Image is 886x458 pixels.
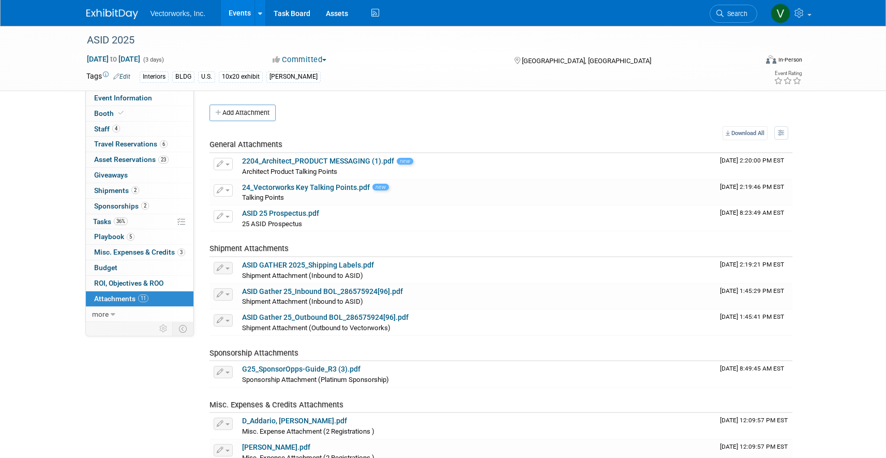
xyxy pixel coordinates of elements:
[372,184,389,190] span: new
[86,71,130,83] td: Tags
[172,71,194,82] div: BLDG
[242,183,370,191] a: 24_Vectorworks Key Talking Points.pdf
[716,153,792,179] td: Upload Timestamp
[94,155,169,164] span: Asset Reservations
[242,313,409,321] a: ASID Gather 25_Outbound BOL_286575924[96].pdf
[86,245,193,260] a: Misc. Expenses & Credits3
[716,205,792,231] td: Upload Timestamp
[113,73,130,80] a: Edit
[723,126,768,140] a: Download All
[716,284,792,309] td: Upload Timestamp
[138,294,148,302] span: 11
[109,55,118,63] span: to
[242,272,363,279] span: Shipment Attachment (Inbound to ASID)
[242,365,361,373] a: G25_SponsorOpps-Guide_R3 (3).pdf
[766,55,776,64] img: Format-Inperson.png
[86,168,193,183] a: Giveaways
[94,279,163,287] span: ROI, Objectives & ROO
[114,217,128,225] span: 36%
[720,365,784,372] span: Upload Timestamp
[86,54,141,64] span: [DATE] [DATE]
[83,31,742,50] div: ASID 2025
[219,71,263,82] div: 10x20 exhibit
[86,91,193,106] a: Event Information
[94,294,148,303] span: Attachments
[242,376,389,383] span: Sponsorship Attachment (Platinum Sponsorship)
[269,54,331,65] button: Committed
[94,109,126,117] span: Booth
[716,309,792,335] td: Upload Timestamp
[94,140,168,148] span: Travel Reservations
[242,194,284,201] span: Talking Points
[127,233,134,241] span: 5
[242,261,374,269] a: ASID GATHER 2025_Shipping Labels.pdf
[86,214,193,229] a: Tasks36%
[94,202,149,210] span: Sponsorships
[94,232,134,241] span: Playbook
[720,157,784,164] span: Upload Timestamp
[86,276,193,291] a: ROI, Objectives & ROO
[720,183,784,190] span: Upload Timestamp
[696,54,803,69] div: Event Format
[716,180,792,205] td: Upload Timestamp
[242,209,319,217] a: ASID 25 Prospectus.pdf
[94,125,120,133] span: Staff
[209,105,276,121] button: Add Attachment
[242,298,363,305] span: Shipment Attachment (Inbound to ASID)
[209,244,289,253] span: Shipment Attachments
[198,71,215,82] div: U.S.
[140,71,169,82] div: Interiors
[242,220,302,228] span: 25 ASID Prospectus
[86,199,193,214] a: Sponsorships2
[86,260,193,275] a: Budget
[209,400,343,409] span: Misc. Expenses & Credits Attachments
[720,313,784,320] span: Upload Timestamp
[86,183,193,198] a: Shipments2
[94,248,185,256] span: Misc. Expenses & Credits
[86,291,193,306] a: Attachments11
[209,348,298,358] span: Sponsorship Attachments
[86,137,193,152] a: Travel Reservations6
[86,9,138,19] img: ExhibitDay
[242,417,347,425] a: D_Addario, [PERSON_NAME].pdf
[242,168,337,175] span: Architect Product Talking Points
[716,413,792,439] td: Upload Timestamp
[94,171,128,179] span: Giveaways
[522,57,651,65] span: [GEOGRAPHIC_DATA], [GEOGRAPHIC_DATA]
[774,71,802,76] div: Event Rating
[86,106,193,121] a: Booth
[112,125,120,132] span: 4
[266,71,321,82] div: [PERSON_NAME]
[118,110,124,116] i: Booth reservation complete
[720,209,784,216] span: Upload Timestamp
[716,257,792,283] td: Upload Timestamp
[94,186,139,195] span: Shipments
[86,122,193,137] a: Staff4
[720,287,784,294] span: Upload Timestamp
[155,322,173,335] td: Personalize Event Tab Strip
[172,322,193,335] td: Toggle Event Tabs
[158,156,169,164] span: 23
[710,5,757,23] a: Search
[93,217,128,226] span: Tasks
[86,307,193,322] a: more
[86,152,193,167] a: Asset Reservations23
[778,56,802,64] div: In-Person
[397,158,413,165] span: new
[151,9,206,18] span: Vectorworks, Inc.
[242,427,374,435] span: Misc. Expense Attachment (2 Registrations )
[94,94,152,102] span: Event Information
[242,287,403,296] a: ASID Gather 25_Inbound BOL_286575924[96].pdf
[242,443,310,451] a: [PERSON_NAME].pdf
[209,140,282,149] span: General Attachments
[716,361,792,387] td: Upload Timestamp
[142,56,164,63] span: (3 days)
[131,186,139,194] span: 2
[724,10,747,18] span: Search
[242,157,394,165] a: 2204_Architect_PRODUCT MESSAGING (1).pdf
[720,261,784,268] span: Upload Timestamp
[92,310,109,318] span: more
[720,443,788,450] span: Upload Timestamp
[141,202,149,210] span: 2
[242,324,391,332] span: Shipment Attachment (Outbound to Vectorworks)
